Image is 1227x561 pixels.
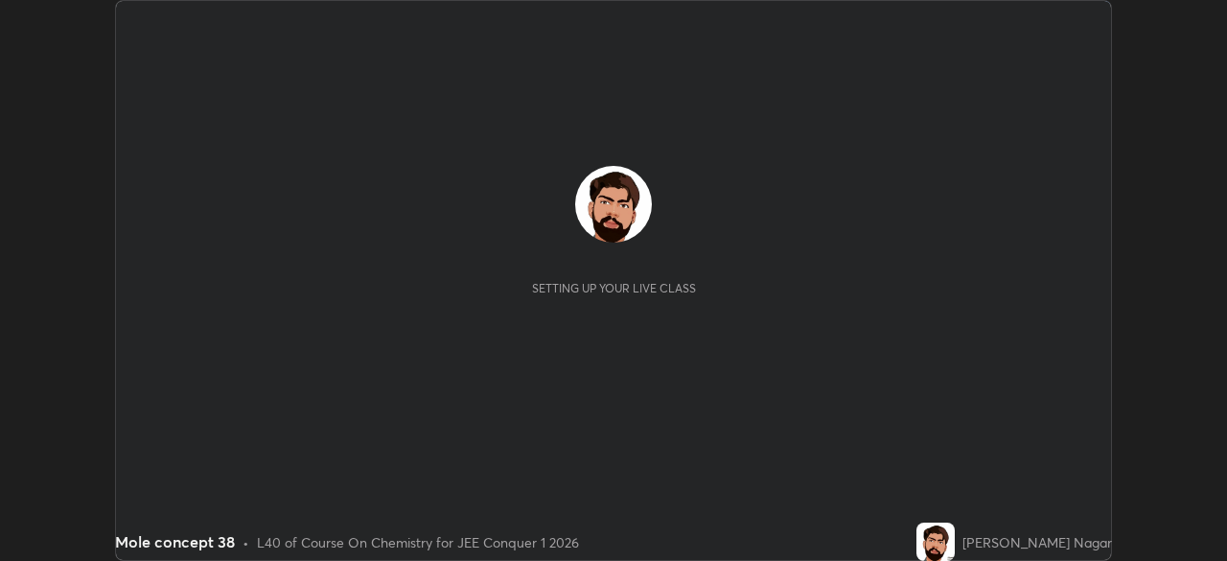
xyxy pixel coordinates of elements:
[532,281,696,295] div: Setting up your live class
[575,166,652,243] img: 8a6df0ca86aa4bafae21e328bd8b9af3.jpg
[916,523,955,561] img: 8a6df0ca86aa4bafae21e328bd8b9af3.jpg
[962,532,1112,552] div: [PERSON_NAME] Nagar
[257,532,579,552] div: L40 of Course On Chemistry for JEE Conquer 1 2026
[243,532,249,552] div: •
[115,530,235,553] div: Mole concept 38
